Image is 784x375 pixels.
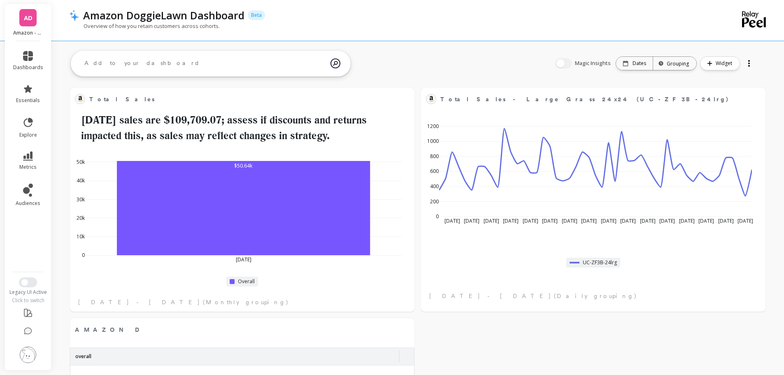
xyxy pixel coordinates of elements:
[700,56,740,70] button: Widget
[78,298,200,306] span: [DATE] - [DATE]
[75,348,91,360] p: overall
[19,132,37,138] span: explore
[16,97,40,104] span: essentials
[440,95,729,104] span: Total Sales - Large Grass 24x24 (UC-ZF3B-24lrg)
[75,326,144,334] span: AMAZON D
[20,347,36,363] img: profile picture
[89,93,383,105] span: Total Sales
[13,64,43,71] span: dashboards
[575,59,612,68] span: Magic Insights
[13,30,43,36] p: Amazon - DoggieLawn
[238,278,255,285] span: Overall
[75,112,409,143] h2: [DATE] sales are $109,709.07; assess if discounts and returns impacted this, as sales may reflect...
[716,59,735,68] span: Widget
[661,60,689,68] div: Grouping
[19,164,37,170] span: metrics
[5,297,51,304] div: Click to switch
[429,292,551,300] span: [DATE] - [DATE]
[554,292,637,300] span: (Daily grouping)
[19,277,37,287] button: Switch to New UI
[75,324,383,335] span: AMAZON D
[69,22,220,30] p: Overview of how you retain customers across cohorts.
[583,259,617,266] span: UC-ZF3B-24lrg
[83,8,244,22] p: Amazon DoggieLawn Dashboard
[330,52,340,75] img: magic search icon
[440,93,734,105] span: Total Sales - Large Grass 24x24 (UC-ZF3B-24lrg)
[203,298,289,306] span: (Monthly grouping)
[89,95,155,104] span: Total Sales
[16,200,40,207] span: audiences
[24,13,33,23] span: AD
[248,10,265,20] p: Beta
[633,60,646,67] p: Dates
[69,9,79,21] img: header icon
[5,289,51,296] div: Legacy UI Active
